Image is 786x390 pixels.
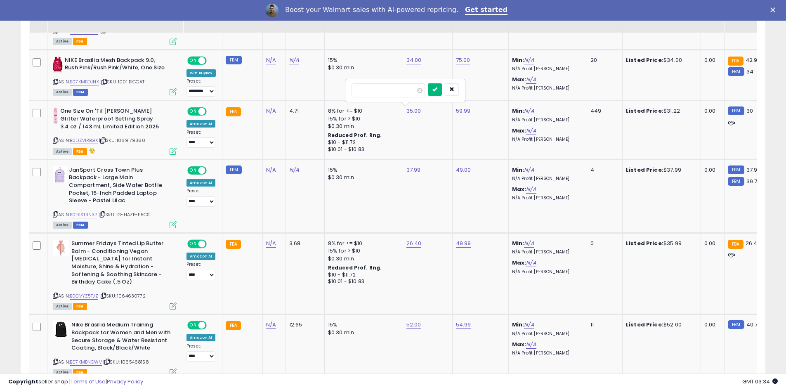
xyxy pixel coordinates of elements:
[53,303,72,310] span: All listings currently available for purchase on Amazon
[205,322,219,329] span: OFF
[289,166,299,174] a: N/A
[512,321,524,329] b: Min:
[746,166,761,174] span: 37.99
[226,240,241,249] small: FBA
[746,239,758,247] span: 26.4
[512,166,524,174] b: Min:
[512,76,526,83] b: Max:
[8,378,143,386] div: seller snap | |
[704,107,718,115] div: 0.00
[186,334,215,341] div: Amazon AI
[103,359,149,365] span: | SKU: 1065468158
[205,57,219,64] span: OFF
[87,148,96,154] i: hazardous material
[188,241,198,248] span: ON
[626,166,663,174] b: Listed Price:
[328,146,397,153] div: $10.01 - $10.83
[99,137,145,144] span: | SKU: 1069179380
[746,68,753,76] span: 34
[70,359,102,366] a: B07KMBNGWV
[512,269,581,275] p: N/A Profit [PERSON_NAME]
[704,240,718,247] div: 0.00
[289,107,318,115] div: 4.71
[226,56,242,64] small: FBM
[704,321,718,329] div: 0.00
[285,6,458,14] div: Boost your Walmart sales with AI-powered repricing.
[728,67,744,76] small: FBM
[186,179,215,187] div: Amazon AI
[626,57,694,64] div: $34.00
[328,240,397,247] div: 8% for <= $10
[70,137,98,144] a: B0DZV1RBGX
[728,165,744,174] small: FBM
[328,115,397,123] div: 15% for > $10
[456,166,471,174] a: 49.00
[73,303,87,310] span: FBA
[590,321,616,329] div: 11
[205,108,219,115] span: OFF
[53,222,72,229] span: All listings currently available for purchase on Amazon
[100,78,144,85] span: | SKU: 1001 BIGCAT
[186,253,215,260] div: Amazon AI
[53,148,72,155] span: All listings currently available for purchase on Amazon
[186,78,216,97] div: Preset:
[266,166,276,174] a: N/A
[626,107,694,115] div: $31.22
[526,185,536,194] a: N/A
[186,120,215,128] div: Amazon AI
[456,239,471,248] a: 49.99
[704,57,718,64] div: 0.00
[226,321,241,330] small: FBA
[512,127,526,135] b: Max:
[8,378,38,385] strong: Copyright
[53,89,72,96] span: All listings currently available for purchase on Amazon
[406,321,421,329] a: 52.00
[626,239,663,247] b: Listed Price:
[266,321,276,329] a: N/A
[328,329,397,336] div: $0.30 min
[186,262,216,280] div: Preset:
[328,132,382,139] b: Reduced Prof. Rng.
[188,108,198,115] span: ON
[526,259,536,267] a: N/A
[53,240,69,256] img: 31AObw01hwL._SL40_.jpg
[205,167,219,174] span: OFF
[746,177,761,185] span: 39.75
[73,89,88,96] span: FBM
[526,340,536,349] a: N/A
[524,166,534,174] a: N/A
[512,107,524,115] b: Min:
[188,322,198,329] span: ON
[465,6,507,15] a: Get started
[746,56,761,64] span: 42.99
[512,249,581,255] p: N/A Profit [PERSON_NAME]
[626,166,694,174] div: $37.99
[626,107,663,115] b: Listed Price:
[73,38,87,45] span: FBA
[746,321,761,329] span: 40.75
[406,239,422,248] a: 26.40
[590,240,616,247] div: 0
[728,320,744,329] small: FBM
[188,57,198,64] span: ON
[186,69,216,77] div: Win BuyBox
[328,264,382,271] b: Reduced Prof. Rng.
[328,139,397,146] div: $10 - $11.72
[328,247,397,255] div: 15% for > $10
[107,378,143,385] a: Privacy Policy
[328,174,397,181] div: $0.30 min
[512,56,524,64] b: Min:
[728,106,744,115] small: FBM
[53,321,69,338] img: 31UPDBorvDL._SL40_.jpg
[456,107,471,115] a: 59.99
[524,321,534,329] a: N/A
[512,176,581,182] p: N/A Profit [PERSON_NAME]
[526,76,536,84] a: N/A
[512,331,581,337] p: N/A Profit [PERSON_NAME]
[590,107,616,115] div: 449
[524,107,534,115] a: N/A
[524,56,534,64] a: N/A
[626,56,663,64] b: Listed Price:
[328,321,397,329] div: 15%
[53,107,58,124] img: 41eM6Osn8cL._SL40_.jpg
